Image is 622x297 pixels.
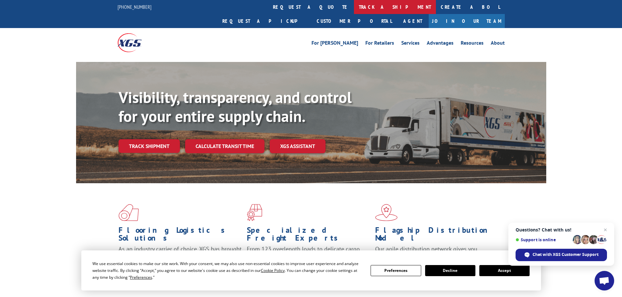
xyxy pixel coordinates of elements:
div: Cookie Consent Prompt [81,250,541,290]
span: Chat with XGS Customer Support [533,252,598,258]
span: Chat with XGS Customer Support [516,249,607,261]
p: From 123 overlength loads to delicate cargo, our experienced staff knows the best way to move you... [247,245,370,274]
a: Agent [397,14,429,28]
button: Decline [425,265,475,276]
button: Accept [479,265,530,276]
a: For Retailers [365,40,394,48]
a: Customer Portal [312,14,397,28]
a: Track shipment [119,139,180,153]
a: Services [401,40,420,48]
a: Calculate transit time [185,139,264,153]
a: Resources [461,40,484,48]
span: Preferences [130,275,152,280]
button: Preferences [371,265,421,276]
a: Advantages [427,40,454,48]
img: xgs-icon-focused-on-flooring-red [247,204,262,221]
a: XGS ASSISTANT [270,139,326,153]
span: Questions? Chat with us! [516,227,607,232]
a: Request a pickup [217,14,312,28]
img: xgs-icon-total-supply-chain-intelligence-red [119,204,139,221]
h1: Specialized Freight Experts [247,226,370,245]
div: We use essential cookies to make our site work. With your consent, we may also use non-essential ... [92,260,363,281]
span: Cookie Policy [261,268,285,273]
a: About [491,40,505,48]
img: xgs-icon-flagship-distribution-model-red [375,204,398,221]
b: Visibility, transparency, and control for your entire supply chain. [119,87,352,126]
span: Our agile distribution network gives you nationwide inventory management on demand. [375,245,495,260]
h1: Flagship Distribution Model [375,226,499,245]
a: Open chat [595,271,614,290]
a: [PHONE_NUMBER] [118,4,152,10]
span: Support is online [516,237,570,242]
a: Join Our Team [429,14,505,28]
span: As an industry carrier of choice, XGS has brought innovation and dedication to flooring logistics... [119,245,242,268]
a: For [PERSON_NAME] [311,40,358,48]
h1: Flooring Logistics Solutions [119,226,242,245]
